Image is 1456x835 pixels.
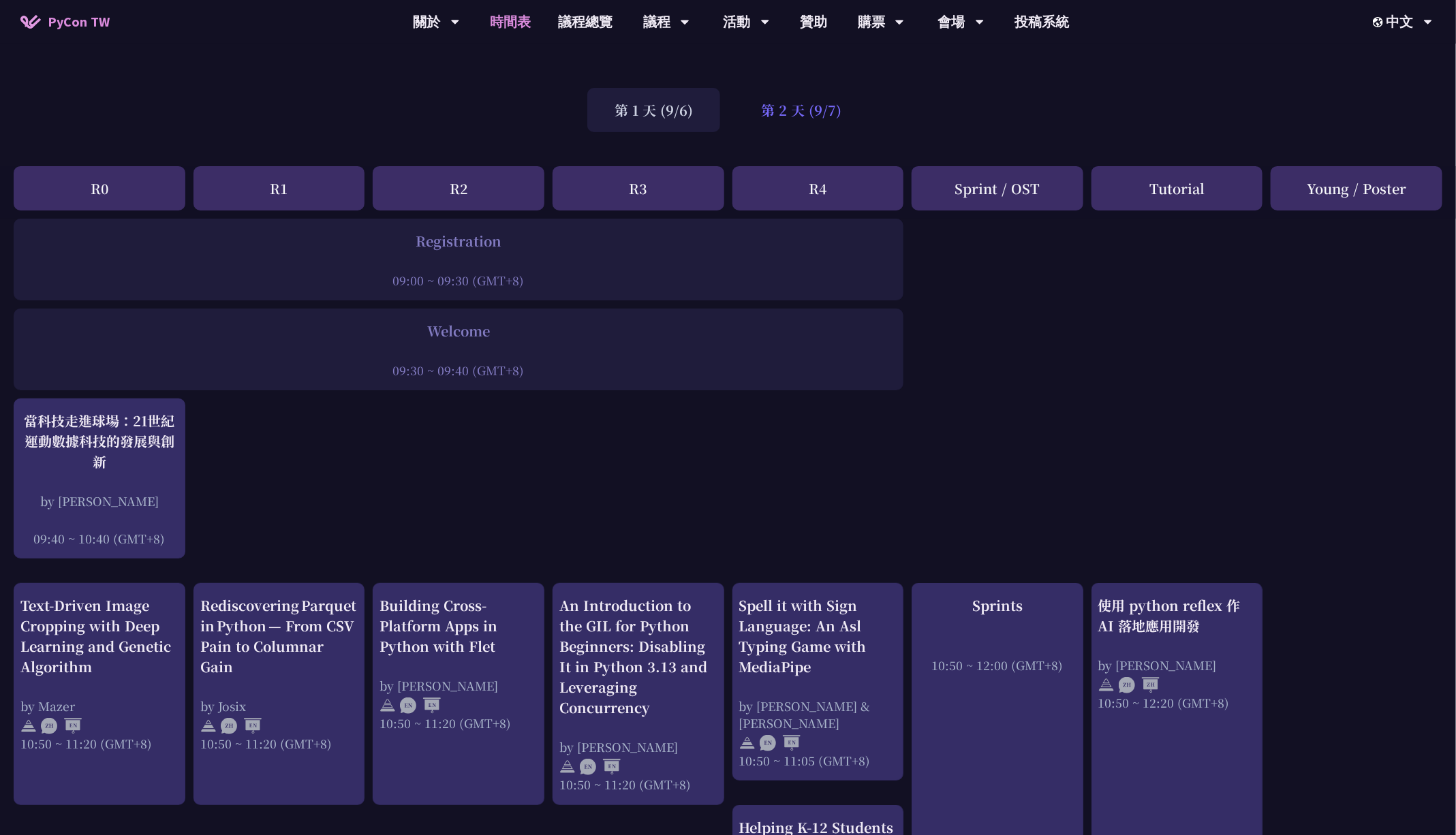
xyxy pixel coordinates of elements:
[20,735,179,752] div: 10:50 ~ 11:20 (GMT+8)
[918,595,1076,616] div: Sprints
[380,677,538,694] div: by [PERSON_NAME]
[221,718,262,734] img: ZHEN.371966e.svg
[7,5,123,39] a: PyCon TW
[1119,677,1160,693] img: ZHZH.38617ef.svg
[193,166,365,210] div: R1
[41,718,82,734] img: ZHEN.371966e.svg
[1098,677,1115,693] img: svg+xml;base64,PHN2ZyB4bWxucz0iaHR0cDovL3d3dy53My5vcmcvMjAwMC9zdmciIHdpZHRoPSIyNCIgaGVpZ2h0PSIyNC...
[373,166,544,210] div: R2
[20,530,179,547] div: 09:40 ~ 10:40 (GMT+8)
[20,492,179,509] div: by [PERSON_NAME]
[20,697,179,714] div: by Mazer
[580,759,621,775] img: ENEN.5a408d1.svg
[20,411,179,472] div: 當科技走進球場：21世紀運動數據科技的發展與創新
[559,776,717,793] div: 10:50 ~ 11:20 (GMT+8)
[400,697,441,714] img: ENEN.5a408d1.svg
[559,595,717,793] a: An Introduction to the GIL for Python Beginners: Disabling It in Python 3.13 and Leveraging Concu...
[559,759,576,775] img: svg+xml;base64,PHN2ZyB4bWxucz0iaHR0cDovL3d3dy53My5vcmcvMjAwMC9zdmciIHdpZHRoPSIyNCIgaGVpZ2h0PSIyNC...
[20,718,37,734] img: svg+xml;base64,PHN2ZyB4bWxucz0iaHR0cDovL3d3dy53My5vcmcvMjAwMC9zdmciIHdpZHRoPSIyNCIgaGVpZ2h0PSIyNC...
[200,735,358,752] div: 10:50 ~ 11:20 (GMT+8)
[1373,17,1387,27] img: Locale Icon
[559,595,717,718] div: An Introduction to the GIL for Python Beginners: Disabling It in Python 3.13 and Leveraging Concu...
[380,595,538,793] a: Building Cross-Platform Apps in Python with Flet by [PERSON_NAME] 10:50 ~ 11:20 (GMT+8)
[20,595,179,677] div: Text-Driven Image Cropping with Deep Learning and Genetic Algorithm
[20,411,179,547] a: 當科技走進球場：21世紀運動數據科技的發展與創新 by [PERSON_NAME] 09:40 ~ 10:40 (GMT+8)
[918,657,1076,674] div: 10:50 ~ 12:00 (GMT+8)
[200,697,358,714] div: by Josix
[734,88,869,132] div: 第 2 天 (9/7)
[1098,595,1256,636] div: 使用 python reflex 作 AI 落地應用開發
[739,697,897,731] div: by [PERSON_NAME] & [PERSON_NAME]
[20,362,897,379] div: 09:30 ~ 09:40 (GMT+8)
[20,231,897,251] div: Registration
[200,718,217,734] img: svg+xml;base64,PHN2ZyB4bWxucz0iaHR0cDovL3d3dy53My5vcmcvMjAwMC9zdmciIHdpZHRoPSIyNCIgaGVpZ2h0PSIyNC...
[200,595,358,677] div: Rediscovering Parquet in Python — From CSV Pain to Columnar Gain
[380,714,538,731] div: 10:50 ~ 11:20 (GMT+8)
[20,272,897,289] div: 09:00 ~ 09:30 (GMT+8)
[739,595,897,769] a: Spell it with Sign Language: An Asl Typing Game with MediaPipe by [PERSON_NAME] & [PERSON_NAME] 1...
[380,697,396,714] img: svg+xml;base64,PHN2ZyB4bWxucz0iaHR0cDovL3d3dy53My5vcmcvMjAwMC9zdmciIHdpZHRoPSIyNCIgaGVpZ2h0PSIyNC...
[559,738,717,755] div: by [PERSON_NAME]
[20,595,179,793] a: Text-Driven Image Cropping with Deep Learning and Genetic Algorithm by Mazer 10:50 ~ 11:20 (GMT+8)
[200,595,358,793] a: Rediscovering Parquet in Python — From CSV Pain to Columnar Gain by Josix 10:50 ~ 11:20 (GMT+8)
[14,166,185,210] div: R0
[20,321,897,341] div: Welcome
[739,752,897,769] div: 10:50 ~ 11:05 (GMT+8)
[587,88,720,132] div: 第 1 天 (9/6)
[380,595,538,657] div: Building Cross-Platform Apps in Python with Flet
[912,166,1083,210] div: Sprint / OST
[1091,166,1263,210] div: Tutorial
[739,735,756,751] img: svg+xml;base64,PHN2ZyB4bWxucz0iaHR0cDovL3d3dy53My5vcmcvMjAwMC9zdmciIHdpZHRoPSIyNCIgaGVpZ2h0PSIyNC...
[739,595,897,677] div: Spell it with Sign Language: An Asl Typing Game with MediaPipe
[1098,657,1256,674] div: by [PERSON_NAME]
[1271,166,1442,210] div: Young / Poster
[20,15,41,29] img: Home icon of PyCon TW 2025
[1098,694,1256,711] div: 10:50 ~ 12:20 (GMT+8)
[732,166,904,210] div: R4
[553,166,724,210] div: R3
[760,735,801,751] img: ENEN.5a408d1.svg
[48,12,110,32] span: PyCon TW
